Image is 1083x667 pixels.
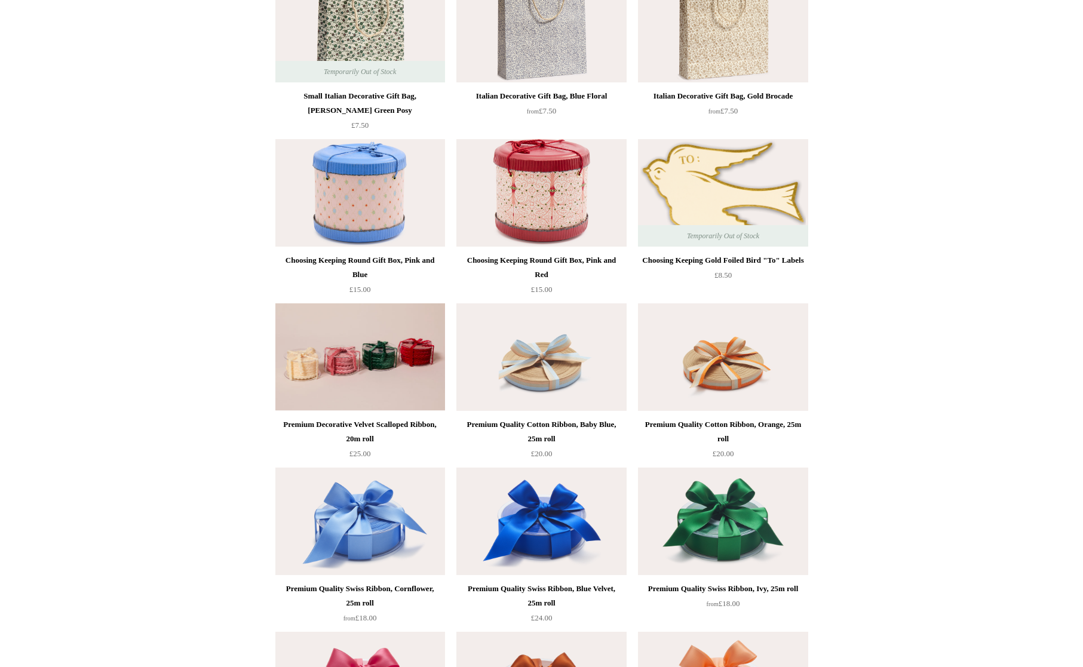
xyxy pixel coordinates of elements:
a: Premium Decorative Velvet Scalloped Ribbon, 20m roll £25.00 [275,417,445,466]
span: from [527,108,539,115]
img: Premium Quality Cotton Ribbon, Orange, 25m roll [638,303,808,411]
a: Italian Decorative Gift Bag, Gold Brocade from£7.50 [638,89,808,138]
img: Premium Quality Swiss Ribbon, Blue Velvet, 25m roll [456,468,626,575]
div: Premium Decorative Velvet Scalloped Ribbon, 20m roll [278,417,442,446]
div: Choosing Keeping Gold Foiled Bird "To" Labels [641,253,805,268]
span: £15.00 [531,285,553,294]
a: Small Italian Decorative Gift Bag, [PERSON_NAME] Green Posy £7.50 [275,89,445,138]
img: Choosing Keeping Round Gift Box, Pink and Red [456,139,626,247]
span: £20.00 [713,449,734,458]
a: Choosing Keeping Round Gift Box, Pink and Blue Choosing Keeping Round Gift Box, Pink and Blue [275,139,445,247]
img: Premium Decorative Velvet Scalloped Ribbon, 20m roll [275,303,445,411]
a: Premium Quality Swiss Ribbon, Cornflower, 25m roll from£18.00 [275,582,445,631]
a: Premium Quality Swiss Ribbon, Ivy, 25m roll Premium Quality Swiss Ribbon, Ivy, 25m roll [638,468,808,575]
a: Premium Quality Cotton Ribbon, Orange, 25m roll £20.00 [638,417,808,466]
div: Premium Quality Swiss Ribbon, Cornflower, 25m roll [278,582,442,610]
a: Italian Decorative Gift Bag, Blue Floral from£7.50 [456,89,626,138]
a: Choosing Keeping Gold Foiled Bird "To" Labels £8.50 [638,253,808,302]
span: Temporarily Out of Stock [312,61,408,82]
a: Premium Quality Swiss Ribbon, Ivy, 25m roll from£18.00 [638,582,808,631]
a: Premium Quality Swiss Ribbon, Blue Velvet, 25m roll Premium Quality Swiss Ribbon, Blue Velvet, 25... [456,468,626,575]
a: Choosing Keeping Round Gift Box, Pink and Red £15.00 [456,253,626,302]
div: Choosing Keeping Round Gift Box, Pink and Blue [278,253,442,282]
a: Choosing Keeping Round Gift Box, Pink and Red Choosing Keeping Round Gift Box, Pink and Red [456,139,626,247]
div: Italian Decorative Gift Bag, Blue Floral [459,89,623,103]
a: Premium Quality Cotton Ribbon, Baby Blue, 25m roll Premium Quality Cotton Ribbon, Baby Blue, 25m ... [456,303,626,411]
span: £7.50 [527,106,556,115]
a: Premium Quality Cotton Ribbon, Orange, 25m roll Premium Quality Cotton Ribbon, Orange, 25m roll [638,303,808,411]
div: Small Italian Decorative Gift Bag, [PERSON_NAME] Green Posy [278,89,442,118]
div: Italian Decorative Gift Bag, Gold Brocade [641,89,805,103]
span: £7.50 [708,106,738,115]
img: Premium Quality Swiss Ribbon, Ivy, 25m roll [638,468,808,575]
span: £24.00 [531,613,553,622]
span: Temporarily Out of Stock [675,225,771,247]
span: £7.50 [351,121,369,130]
a: Premium Quality Swiss Ribbon, Cornflower, 25m roll Premium Quality Swiss Ribbon, Cornflower, 25m ... [275,468,445,575]
img: Premium Quality Cotton Ribbon, Baby Blue, 25m roll [456,303,626,411]
div: Premium Quality Cotton Ribbon, Baby Blue, 25m roll [459,417,623,446]
div: Choosing Keeping Round Gift Box, Pink and Red [459,253,623,282]
a: Choosing Keeping Round Gift Box, Pink and Blue £15.00 [275,253,445,302]
img: Premium Quality Swiss Ribbon, Cornflower, 25m roll [275,468,445,575]
div: Premium Quality Swiss Ribbon, Blue Velvet, 25m roll [459,582,623,610]
a: Premium Decorative Velvet Scalloped Ribbon, 20m roll Premium Decorative Velvet Scalloped Ribbon, ... [275,303,445,411]
span: £8.50 [714,271,732,279]
span: £15.00 [349,285,371,294]
div: Premium Quality Swiss Ribbon, Ivy, 25m roll [641,582,805,596]
img: Choosing Keeping Round Gift Box, Pink and Blue [275,139,445,247]
span: £20.00 [531,449,553,458]
span: from [343,615,355,622]
span: from [707,601,719,607]
a: Premium Quality Cotton Ribbon, Baby Blue, 25m roll £20.00 [456,417,626,466]
span: £18.00 [343,613,377,622]
div: Premium Quality Cotton Ribbon, Orange, 25m roll [641,417,805,446]
span: £25.00 [349,449,371,458]
img: Choosing Keeping Gold Foiled Bird "To" Labels [638,139,808,247]
a: Choosing Keeping Gold Foiled Bird "To" Labels Choosing Keeping Gold Foiled Bird "To" Labels Tempo... [638,139,808,247]
span: from [708,108,720,115]
span: £18.00 [707,599,740,608]
a: Premium Quality Swiss Ribbon, Blue Velvet, 25m roll £24.00 [456,582,626,631]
